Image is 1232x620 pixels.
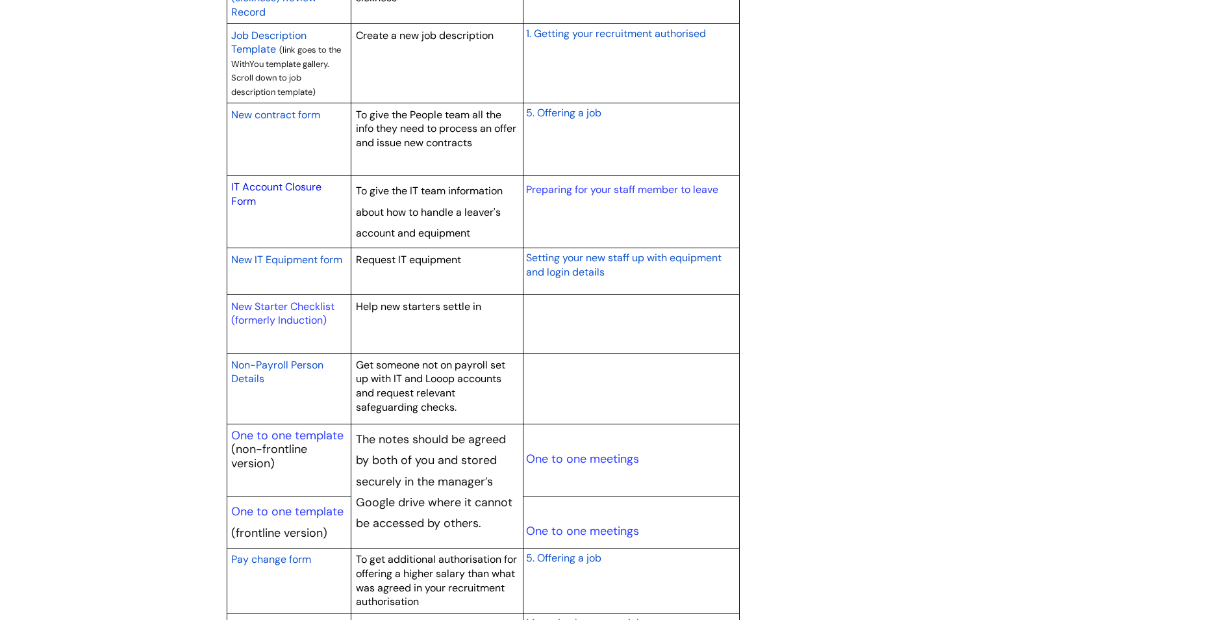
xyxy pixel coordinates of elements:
[356,29,494,42] span: Create a new job description
[231,44,341,97] span: (link goes to the WithYou template gallery. Scroll down to job description template)
[231,107,320,122] a: New contract form
[526,523,639,539] a: One to one meetings
[231,357,323,387] a: Non-Payroll Person Details
[351,424,523,549] td: The notes should be agreed by both of you and stored securely in the manager’s Google drive where...
[526,27,706,40] span: 1. Getting your recruitment authorised
[231,300,334,328] a: New Starter Checklist (formerly Induction)
[231,108,320,122] span: New contract form
[356,108,516,149] span: To give the People team all the info they need to process an offer and issue new contracts
[526,183,718,196] a: Preparing for your staff member to leave
[526,105,601,120] a: 5. Offering a job
[231,358,323,386] span: Non-Payroll Person Details
[231,504,344,519] a: One to one template
[526,251,722,279] span: Setting your new staff up with equipment and login details
[526,451,639,467] a: One to one meetings
[231,27,307,57] a: Job Description Template
[526,551,601,565] span: 5. Offering a job
[356,253,461,266] span: Request IT equipment
[356,184,503,240] span: To give the IT team information about how to handle a leaver's account and equipment
[526,106,601,120] span: 5. Offering a job
[526,25,706,41] a: 1. Getting your recruitment authorised
[356,300,481,313] span: Help new starters settle in
[231,29,307,57] span: Job Description Template
[227,497,351,548] td: (frontline version)
[231,253,342,266] span: New IT Equipment form
[526,550,601,565] a: 5. Offering a job
[231,180,321,208] a: IT Account Closure Form
[356,552,517,608] span: To get additional authorisation for offering a higher salary than what was agreed in your recruit...
[231,552,311,566] span: Pay change form
[231,551,311,567] a: Pay change form
[231,443,347,471] p: (non-frontline version)
[231,252,342,267] a: New IT Equipment form
[356,358,505,414] span: Get someone not on payroll set up with IT and Looop accounts and request relevant safeguarding ch...
[231,428,344,443] a: One to one template
[526,250,722,279] a: Setting your new staff up with equipment and login details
